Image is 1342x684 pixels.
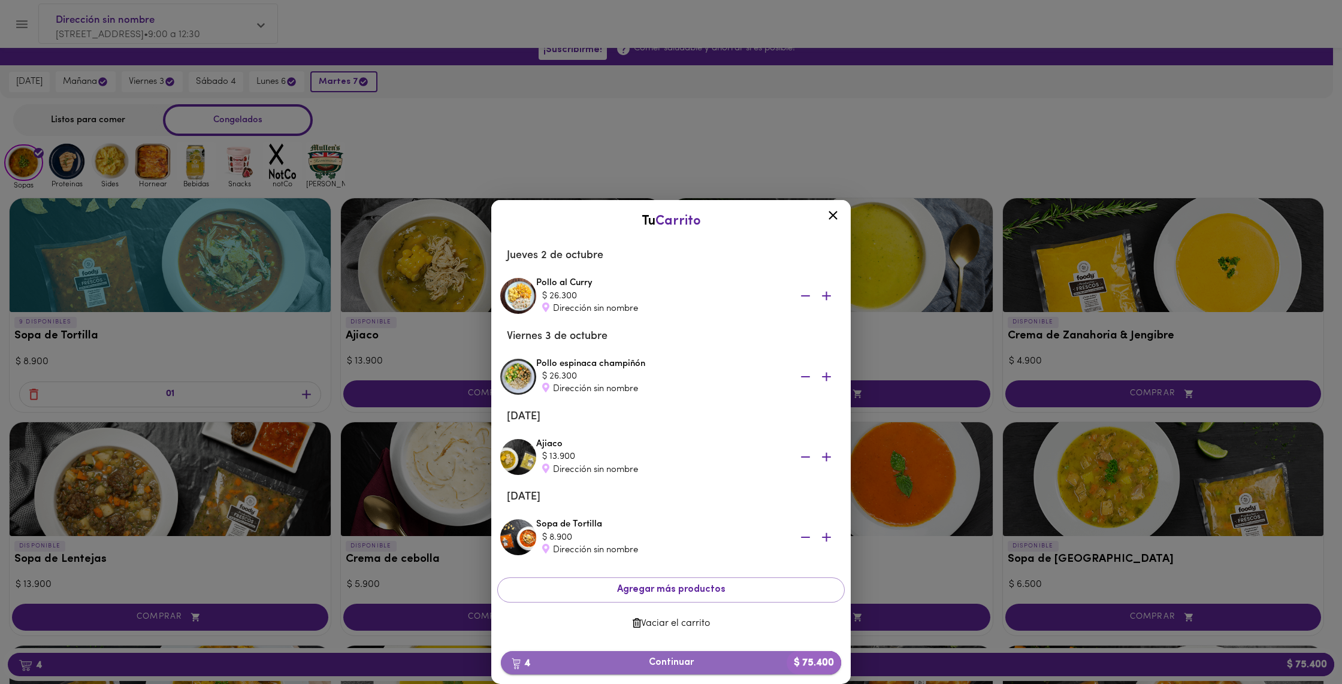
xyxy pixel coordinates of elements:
[500,359,536,395] img: Pollo espinaca champiñón
[542,383,782,395] div: Dirección sin nombre
[503,212,839,231] div: Tu
[542,544,782,556] div: Dirección sin nombre
[512,658,521,670] img: cart.png
[507,618,835,629] span: Vaciar el carrito
[542,370,782,383] div: $ 26.300
[500,519,536,555] img: Sopa de Tortilla
[497,322,845,351] li: Viernes 3 de octubre
[500,439,536,475] img: Ajiaco
[500,278,536,314] img: Pollo al Curry
[655,214,701,228] span: Carrito
[536,277,842,315] div: Pollo al Curry
[542,302,782,315] div: Dirección sin nombre
[542,464,782,476] div: Dirección sin nombre
[497,241,845,270] li: Jueves 2 de octubre
[501,651,841,674] button: 4Continuar$ 75.400
[510,657,832,668] span: Continuar
[497,612,845,635] button: Vaciar el carrito
[497,577,845,602] button: Agregar más productos
[536,438,842,476] div: Ajiaco
[507,584,835,595] span: Agregar más productos
[542,531,782,544] div: $ 8.900
[542,450,782,463] div: $ 13.900
[497,483,845,512] li: [DATE]
[787,651,841,674] b: $ 75.400
[542,290,782,302] div: $ 26.300
[504,655,537,671] b: 4
[536,518,842,556] div: Sopa de Tortilla
[1273,615,1330,672] iframe: Messagebird Livechat Widget
[497,402,845,431] li: [DATE]
[536,358,842,396] div: Pollo espinaca champiñón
